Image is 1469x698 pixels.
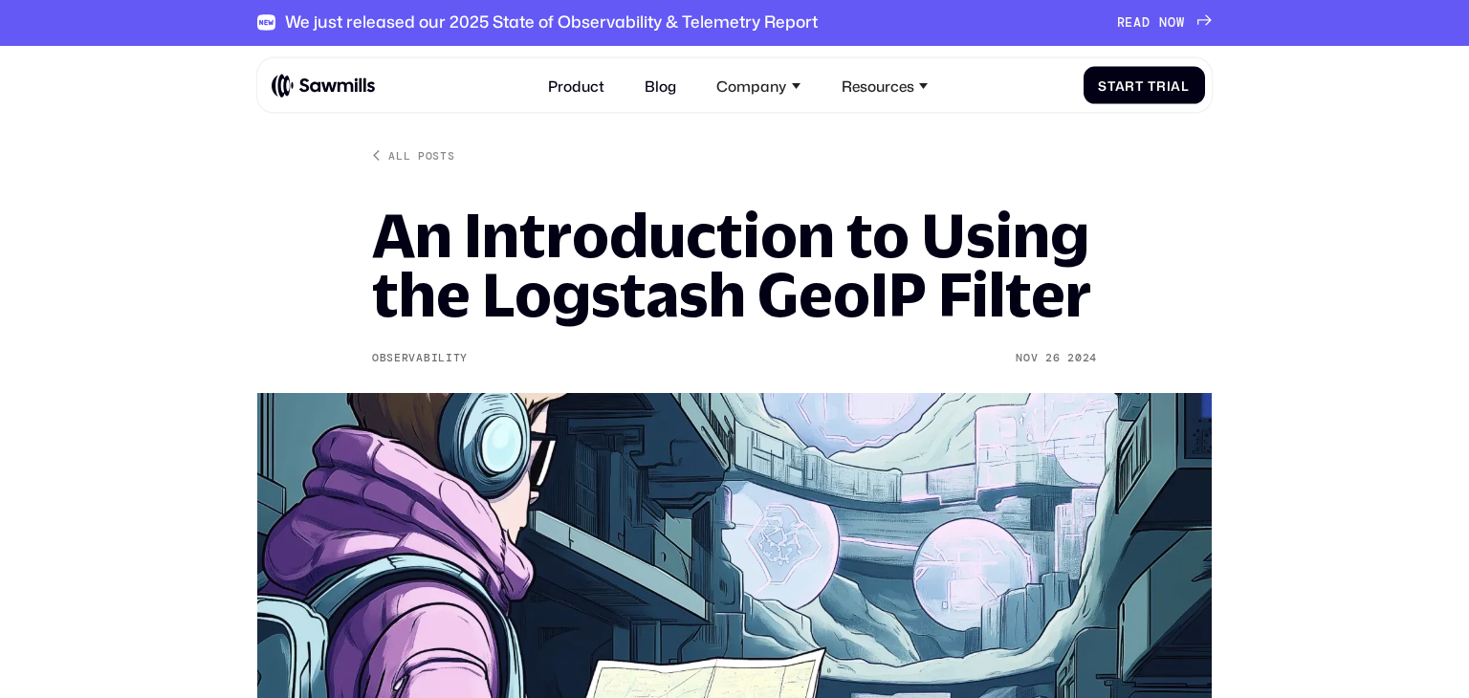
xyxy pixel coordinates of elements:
a: Product [537,66,616,105]
div: Start Trial [1098,77,1190,93]
div: READ NOW [1117,15,1185,31]
div: 2024 [1067,352,1097,365]
div: All posts [388,149,454,164]
div: 26 [1045,352,1060,365]
a: Blog [634,66,688,105]
a: All posts [372,149,455,164]
div: Company [716,76,786,94]
h1: An Introduction to Using the Logstash GeoIP Filter [372,206,1097,324]
a: Start Trial [1084,67,1205,104]
div: Nov [1016,352,1038,365]
a: READ NOW [1117,15,1213,31]
div: Observability [372,352,468,365]
div: We just released our 2025 State of Observability & Telemetry Report [285,12,818,33]
div: Resources [842,76,914,94]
